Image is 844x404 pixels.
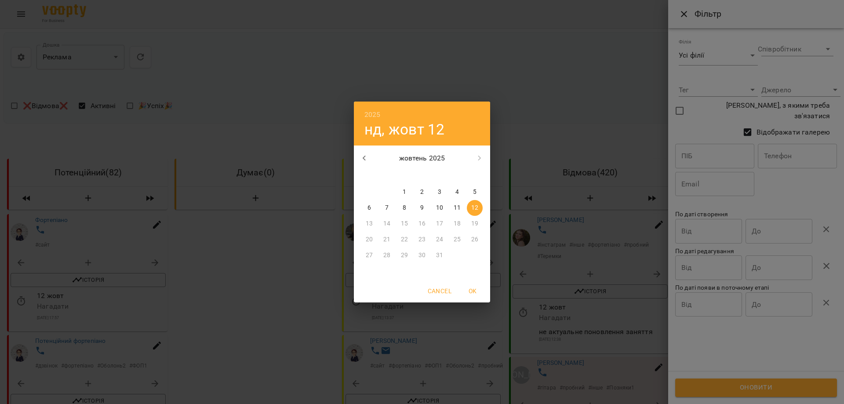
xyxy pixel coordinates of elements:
[428,286,451,296] span: Cancel
[397,171,412,180] span: ср
[364,120,445,138] button: нд, жовт 12
[462,286,483,296] span: OK
[364,109,381,121] button: 2025
[420,188,424,197] p: 2
[379,171,395,180] span: вт
[379,200,395,216] button: 7
[467,184,483,200] button: 5
[375,153,469,164] p: жовтень 2025
[449,200,465,216] button: 11
[454,204,461,212] p: 11
[449,171,465,180] span: сб
[467,171,483,180] span: нд
[414,184,430,200] button: 2
[414,171,430,180] span: чт
[414,200,430,216] button: 9
[367,204,371,212] p: 6
[438,188,441,197] p: 3
[455,188,459,197] p: 4
[397,200,412,216] button: 8
[432,171,447,180] span: пт
[361,200,377,216] button: 6
[385,204,389,212] p: 7
[403,188,406,197] p: 1
[449,184,465,200] button: 4
[471,204,478,212] p: 12
[432,184,447,200] button: 3
[397,184,412,200] button: 1
[467,200,483,216] button: 12
[436,204,443,212] p: 10
[473,188,477,197] p: 5
[424,283,455,299] button: Cancel
[432,200,447,216] button: 10
[361,171,377,180] span: пн
[458,283,487,299] button: OK
[403,204,406,212] p: 8
[420,204,424,212] p: 9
